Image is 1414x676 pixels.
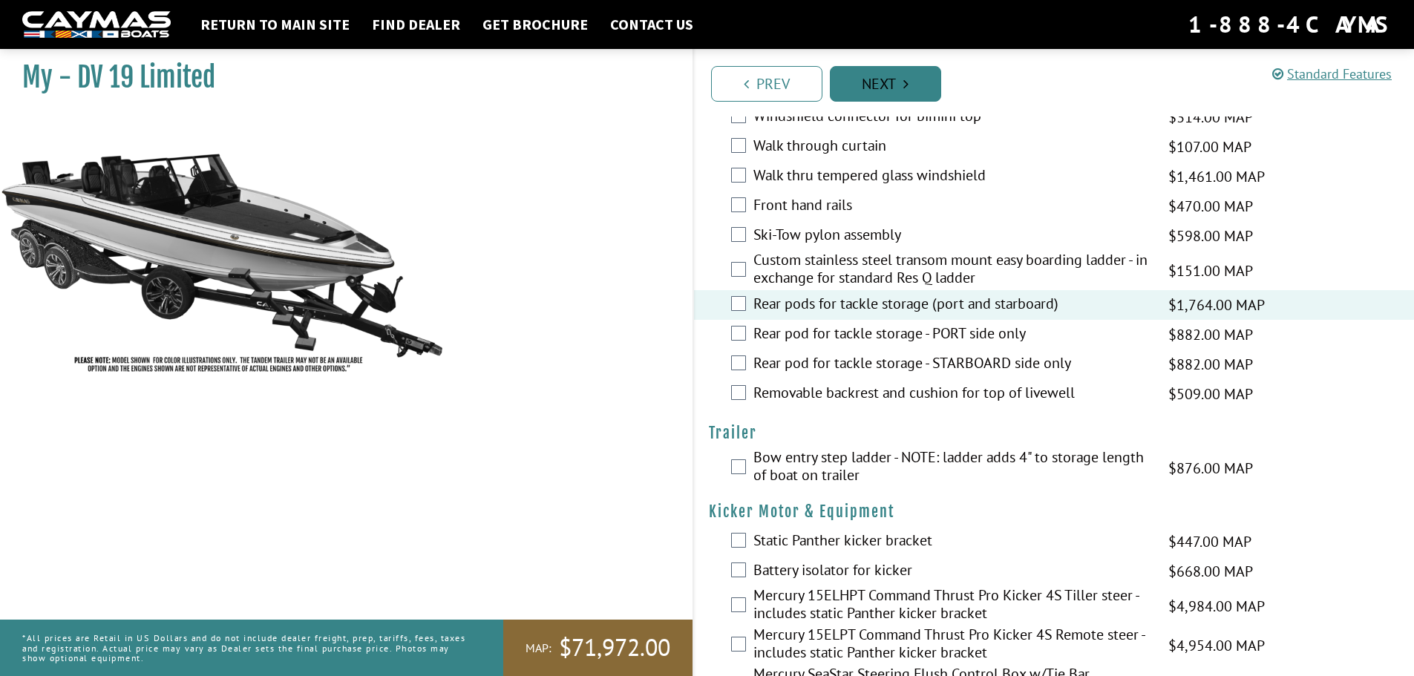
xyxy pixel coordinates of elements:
label: Removable backrest and cushion for top of livewell [753,384,1150,405]
h4: Trailer [709,424,1400,442]
label: Bow entry step ladder - NOTE: ladder adds 4" to storage length of boat on trailer [753,448,1150,488]
span: $470.00 MAP [1168,195,1253,217]
span: $4,954.00 MAP [1168,634,1265,657]
a: Standard Features [1272,65,1392,82]
span: $598.00 MAP [1168,225,1253,247]
h4: Kicker Motor & Equipment [709,502,1400,521]
a: Prev [711,66,822,102]
a: Return to main site [193,15,357,34]
span: $882.00 MAP [1168,324,1253,346]
p: *All prices are Retail in US Dollars and do not include dealer freight, prep, tariffs, fees, taxe... [22,626,470,670]
a: Find Dealer [364,15,468,34]
label: Windshield connector for bimini top [753,107,1150,128]
label: Ski-Tow pylon assembly [753,226,1150,247]
label: Rear pods for tackle storage (port and starboard) [753,295,1150,316]
a: Next [830,66,941,102]
span: $151.00 MAP [1168,260,1253,282]
label: Front hand rails [753,196,1150,217]
span: $314.00 MAP [1168,106,1253,128]
a: Contact Us [603,15,701,34]
img: white-logo-c9c8dbefe5ff5ceceb0f0178aa75bf4bb51f6bca0971e226c86eb53dfe498488.png [22,11,171,39]
h1: My - DV 19 Limited [22,61,655,94]
span: $1,764.00 MAP [1168,294,1265,316]
a: MAP:$71,972.00 [503,620,693,676]
label: Static Panther kicker bracket [753,531,1150,553]
span: MAP: [526,640,551,656]
span: $447.00 MAP [1168,531,1251,553]
label: Rear pod for tackle storage - STARBOARD side only [753,354,1150,375]
span: $71,972.00 [559,632,670,663]
label: Mercury 15ELPT Command Thrust Pro Kicker 4S Remote steer - includes static Panther kicker bracket [753,626,1150,665]
span: $882.00 MAP [1168,353,1253,375]
span: $668.00 MAP [1168,560,1253,583]
span: $107.00 MAP [1168,136,1251,158]
span: $1,461.00 MAP [1168,165,1265,188]
span: $876.00 MAP [1168,457,1253,479]
label: Custom stainless steel transom mount easy boarding ladder - in exchange for standard Res Q ladder [753,251,1150,290]
label: Battery isolator for kicker [753,561,1150,583]
span: $509.00 MAP [1168,383,1253,405]
label: Mercury 15ELHPT Command Thrust Pro Kicker 4S Tiller steer - includes static Panther kicker bracket [753,586,1150,626]
label: Walk thru tempered glass windshield [753,166,1150,188]
a: Get Brochure [475,15,595,34]
div: 1-888-4CAYMAS [1188,8,1392,41]
label: Rear pod for tackle storage - PORT side only [753,324,1150,346]
span: $4,984.00 MAP [1168,595,1265,617]
label: Walk through curtain [753,137,1150,158]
